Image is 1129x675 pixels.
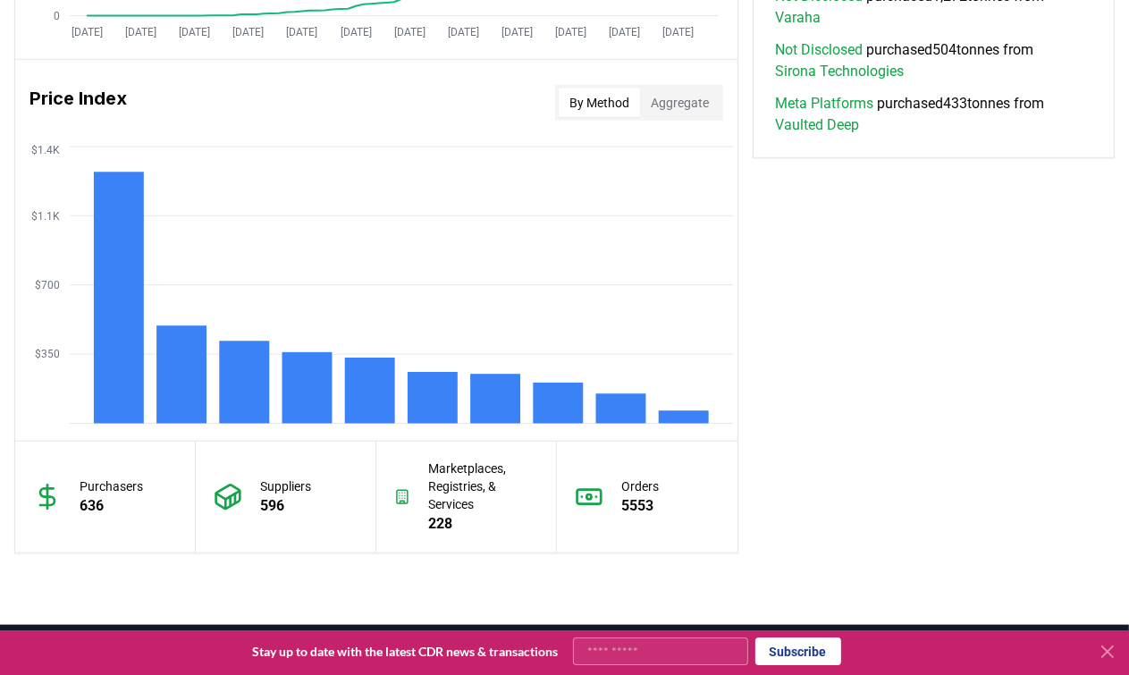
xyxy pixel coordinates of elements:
[54,10,60,22] tspan: 0
[775,7,821,29] a: Varaha
[233,26,265,38] tspan: [DATE]
[287,26,318,38] tspan: [DATE]
[72,26,103,38] tspan: [DATE]
[394,26,425,38] tspan: [DATE]
[775,61,904,82] a: Sirona Technologies
[775,39,1092,82] span: purchased 504 tonnes from
[179,26,210,38] tspan: [DATE]
[775,93,1092,136] span: purchased 433 tonnes from
[260,495,311,517] p: 596
[428,460,538,513] p: Marketplaces, Registries, & Services
[621,477,659,495] p: Orders
[341,26,372,38] tspan: [DATE]
[775,93,873,114] a: Meta Platforms
[609,26,640,38] tspan: [DATE]
[501,26,533,38] tspan: [DATE]
[260,477,311,495] p: Suppliers
[428,513,538,535] p: 228
[621,495,659,517] p: 5553
[35,279,60,291] tspan: $700
[640,89,720,117] button: Aggregate
[448,26,479,38] tspan: [DATE]
[125,26,156,38] tspan: [DATE]
[559,89,640,117] button: By Method
[662,26,694,38] tspan: [DATE]
[35,349,60,361] tspan: $350
[775,114,859,136] a: Vaulted Deep
[80,477,143,495] p: Purchasers
[775,39,863,61] a: Not Disclosed
[80,495,143,517] p: 636
[555,26,586,38] tspan: [DATE]
[31,210,60,223] tspan: $1.1K
[31,144,60,156] tspan: $1.4K
[29,85,127,121] h3: Price Index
